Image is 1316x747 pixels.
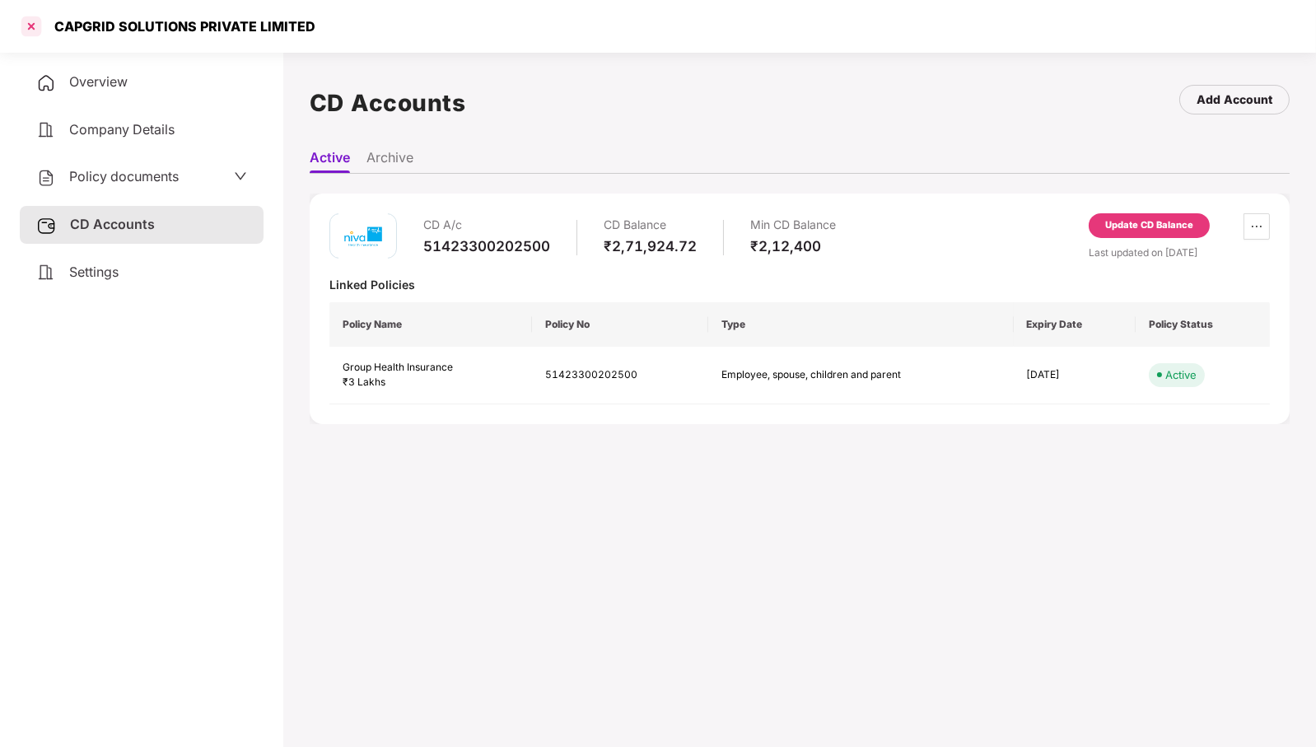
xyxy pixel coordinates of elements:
[36,120,56,140] img: svg+xml;base64,PHN2ZyB4bWxucz0iaHR0cDovL3d3dy53My5vcmcvMjAwMC9zdmciIHdpZHRoPSIyNCIgaGVpZ2h0PSIyNC...
[1244,213,1270,240] button: ellipsis
[234,170,247,183] span: down
[69,264,119,280] span: Settings
[343,376,385,388] span: ₹3 Lakhs
[750,213,836,237] div: Min CD Balance
[69,73,128,90] span: Overview
[1197,91,1272,109] div: Add Account
[310,85,466,121] h1: CD Accounts
[423,237,550,255] div: 51423300202500
[36,263,56,282] img: svg+xml;base64,PHN2ZyB4bWxucz0iaHR0cDovL3d3dy53My5vcmcvMjAwMC9zdmciIHdpZHRoPSIyNCIgaGVpZ2h0PSIyNC...
[423,213,550,237] div: CD A/c
[708,302,1014,347] th: Type
[1089,245,1270,260] div: Last updated on [DATE]
[532,302,708,347] th: Policy No
[329,302,532,347] th: Policy Name
[532,347,708,405] td: 51423300202500
[1014,302,1136,347] th: Expiry Date
[1014,347,1136,405] td: [DATE]
[44,18,315,35] div: CAPGRID SOLUTIONS PRIVATE LIMITED
[1165,366,1197,383] div: Active
[310,149,350,173] li: Active
[1105,218,1193,233] div: Update CD Balance
[721,367,903,383] div: Employee, spouse, children and parent
[604,213,697,237] div: CD Balance
[366,149,413,173] li: Archive
[36,216,57,236] img: svg+xml;base64,PHN2ZyB3aWR0aD0iMjUiIGhlaWdodD0iMjQiIHZpZXdCb3g9IjAgMCAyNSAyNCIgZmlsbD0ibm9uZSIgeG...
[69,121,175,138] span: Company Details
[1244,220,1269,233] span: ellipsis
[750,237,836,255] div: ₹2,12,400
[604,237,697,255] div: ₹2,71,924.72
[36,168,56,188] img: svg+xml;base64,PHN2ZyB4bWxucz0iaHR0cDovL3d3dy53My5vcmcvMjAwMC9zdmciIHdpZHRoPSIyNCIgaGVpZ2h0PSIyNC...
[343,360,519,376] div: Group Health Insurance
[338,212,388,261] img: mbhicl.png
[70,216,155,232] span: CD Accounts
[36,73,56,93] img: svg+xml;base64,PHN2ZyB4bWxucz0iaHR0cDovL3d3dy53My5vcmcvMjAwMC9zdmciIHdpZHRoPSIyNCIgaGVpZ2h0PSIyNC...
[1136,302,1270,347] th: Policy Status
[69,168,179,184] span: Policy documents
[329,277,1270,292] div: Linked Policies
